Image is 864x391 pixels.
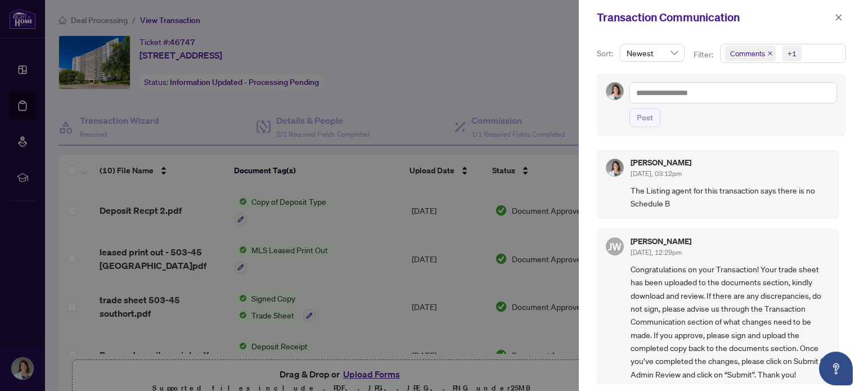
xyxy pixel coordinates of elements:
span: close [835,14,843,21]
p: Sort: [597,47,615,60]
button: Open asap [819,352,853,385]
div: Transaction Communication [597,9,831,26]
span: Comments [730,48,765,59]
span: JW [608,239,622,254]
span: Newest [627,44,678,61]
span: The Listing agent for this transaction says there is no Schedule B [631,184,830,210]
button: Post [629,108,660,127]
span: [DATE], 12:29pm [631,248,682,257]
div: +1 [787,48,796,59]
span: Congratulations on your Transaction! Your trade sheet has been uploaded to the documents section,... [631,263,830,381]
span: Comments [725,46,776,61]
p: Filter: [694,48,715,61]
span: close [767,51,773,56]
img: Profile Icon [606,83,623,100]
span: [DATE], 03:12pm [631,169,682,178]
h5: [PERSON_NAME] [631,237,691,245]
img: Profile Icon [606,159,623,176]
h5: [PERSON_NAME] [631,159,691,167]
